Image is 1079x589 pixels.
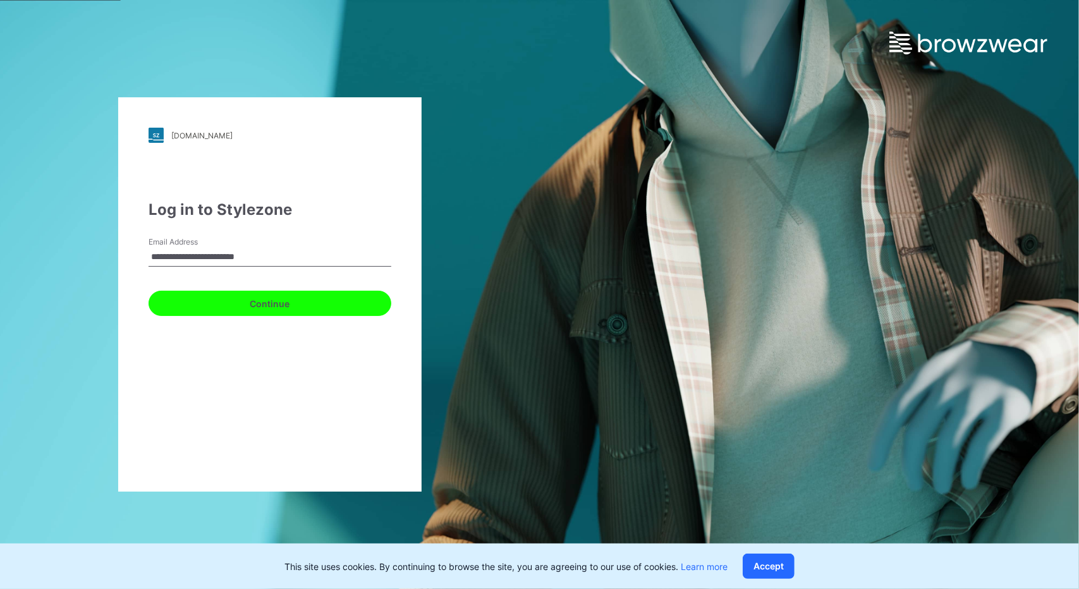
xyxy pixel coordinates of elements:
a: [DOMAIN_NAME] [149,128,391,143]
button: Accept [743,554,795,579]
a: Learn more [681,561,728,572]
label: Email Address [149,236,237,248]
div: Log in to Stylezone [149,198,391,221]
button: Continue [149,291,391,316]
img: browzwear-logo.e42bd6dac1945053ebaf764b6aa21510.svg [889,32,1047,54]
p: This site uses cookies. By continuing to browse the site, you are agreeing to our use of cookies. [284,560,728,573]
img: stylezone-logo.562084cfcfab977791bfbf7441f1a819.svg [149,128,164,143]
div: [DOMAIN_NAME] [171,131,233,140]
